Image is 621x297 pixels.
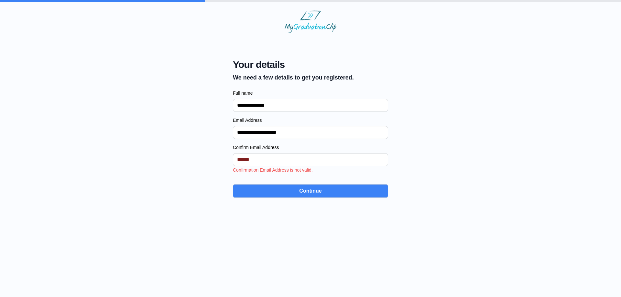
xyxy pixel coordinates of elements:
span: Your details [233,59,354,70]
label: Email Address [233,117,388,123]
label: Full name [233,90,388,96]
p: We need a few details to get you registered. [233,73,354,82]
img: MyGraduationClip [285,10,336,33]
span: Confirmation Email Address is not valid. [233,167,313,173]
label: Confirm Email Address [233,144,388,151]
button: Continue [233,184,388,198]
